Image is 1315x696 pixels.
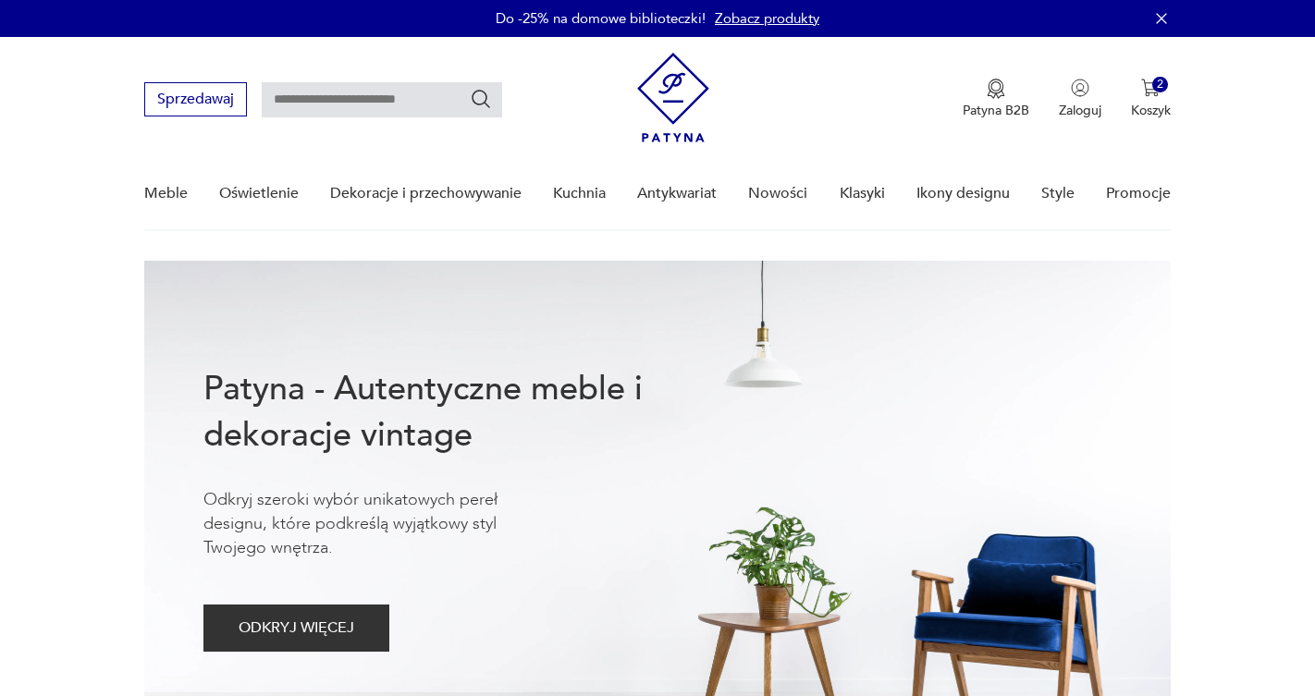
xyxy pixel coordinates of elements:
[203,488,555,560] p: Odkryj szeroki wybór unikatowych pereł designu, które podkreślą wyjątkowy styl Twojego wnętrza.
[748,158,807,229] a: Nowości
[203,366,703,458] h1: Patyna - Autentyczne meble i dekoracje vintage
[1131,79,1171,119] button: 2Koszyk
[1041,158,1075,229] a: Style
[330,158,522,229] a: Dekoracje i przechowywanie
[637,158,717,229] a: Antykwariat
[1131,102,1171,119] p: Koszyk
[496,9,706,28] p: Do -25% na domowe biblioteczki!
[963,79,1029,119] a: Ikona medaluPatyna B2B
[470,88,492,110] button: Szukaj
[203,623,389,636] a: ODKRYJ WIĘCEJ
[963,79,1029,119] button: Patyna B2B
[1071,79,1089,97] img: Ikonka użytkownika
[144,158,188,229] a: Meble
[144,82,247,116] button: Sprzedawaj
[1141,79,1160,97] img: Ikona koszyka
[637,53,709,142] img: Patyna - sklep z meblami i dekoracjami vintage
[840,158,885,229] a: Klasyki
[1106,158,1171,229] a: Promocje
[1059,102,1101,119] p: Zaloguj
[219,158,299,229] a: Oświetlenie
[144,94,247,107] a: Sprzedawaj
[1059,79,1101,119] button: Zaloguj
[963,102,1029,119] p: Patyna B2B
[715,9,819,28] a: Zobacz produkty
[203,604,389,652] button: ODKRYJ WIĘCEJ
[987,79,1005,99] img: Ikona medalu
[1152,77,1168,92] div: 2
[916,158,1010,229] a: Ikony designu
[553,158,606,229] a: Kuchnia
